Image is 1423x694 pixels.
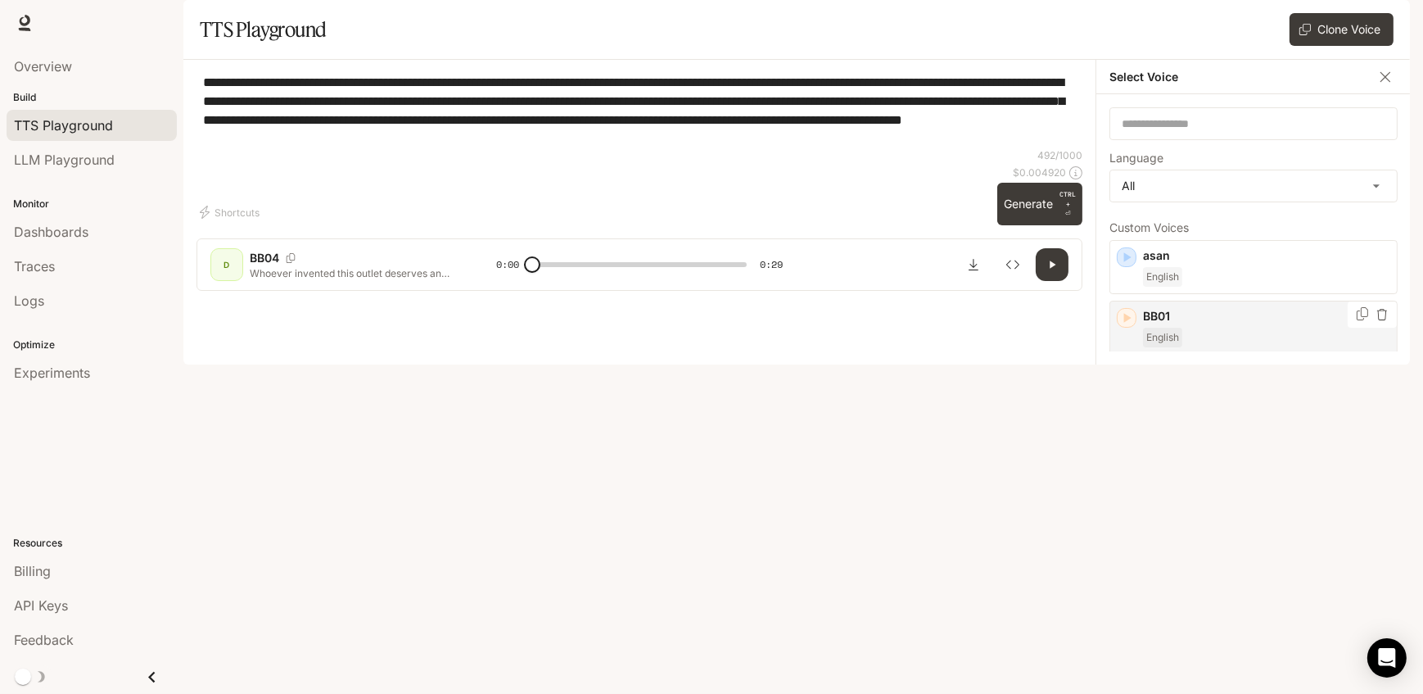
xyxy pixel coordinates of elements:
[1143,308,1390,324] p: BB01
[1013,166,1066,179] p: $ 0.004920
[1367,638,1407,678] div: Open Intercom Messenger
[250,250,279,266] p: BB04
[1109,152,1163,164] p: Language
[1354,307,1371,320] button: Copy Voice ID
[496,256,519,273] span: 0:00
[250,266,457,280] p: Whoever invented this outlet deserves an award! No more crawling behind the couch or moving bulky...
[996,248,1029,281] button: Inspect
[279,253,302,263] button: Copy Voice ID
[1109,222,1398,234] p: Custom Voices
[214,252,240,278] div: D
[1059,189,1076,209] p: CTRL +
[760,256,783,273] span: 0:29
[1143,267,1182,287] span: English
[1290,13,1394,46] button: Clone Voice
[1143,247,1390,264] p: asan
[1059,189,1076,219] p: ⏎
[957,248,990,281] button: Download audio
[1037,148,1082,162] p: 492 / 1000
[197,199,266,225] button: Shortcuts
[1143,328,1182,347] span: English
[1110,170,1397,202] div: All
[997,183,1082,225] button: GenerateCTRL +⏎
[200,13,327,46] h1: TTS Playground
